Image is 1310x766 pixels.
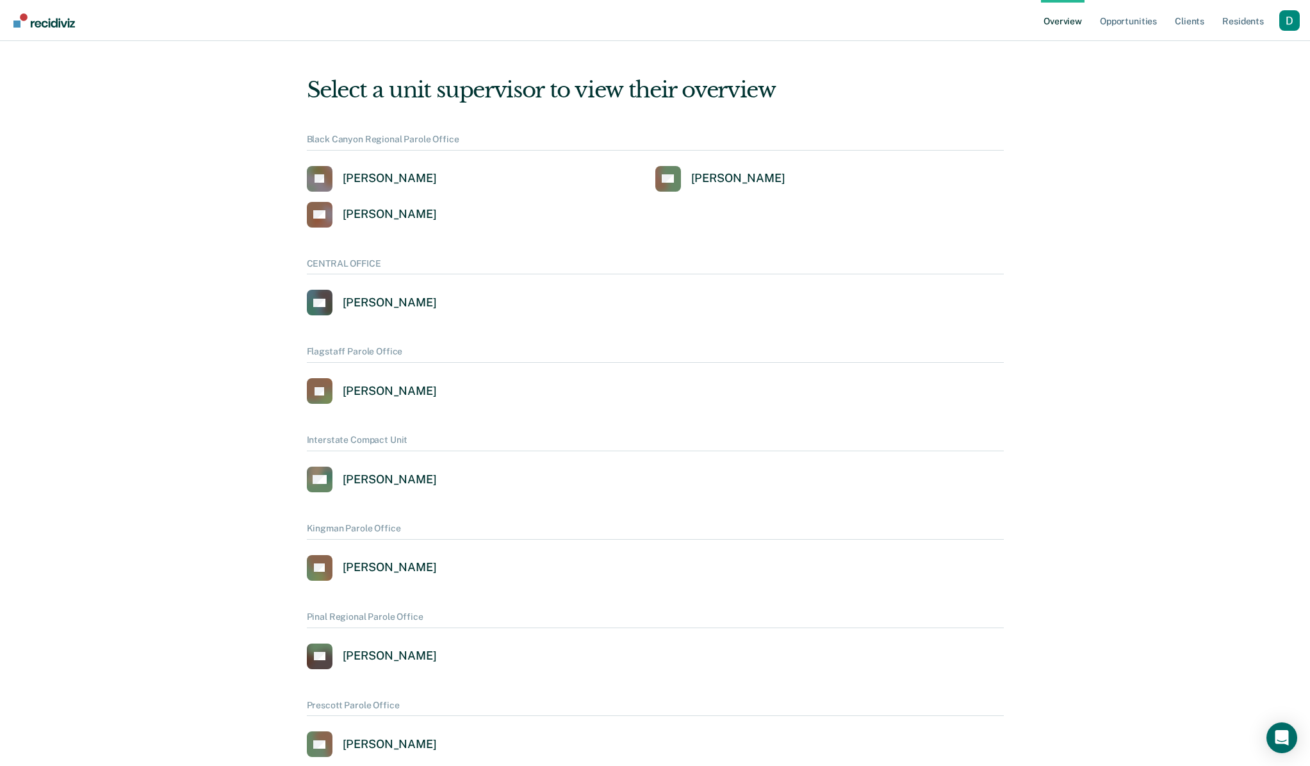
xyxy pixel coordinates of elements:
[307,77,1004,103] div: Select a unit supervisor to view their overview
[307,644,437,669] a: [PERSON_NAME]
[655,166,785,192] a: [PERSON_NAME]
[307,290,437,315] a: [PERSON_NAME]
[343,207,437,222] div: [PERSON_NAME]
[13,13,75,28] img: Recidiviz
[343,171,437,186] div: [PERSON_NAME]
[343,296,437,310] div: [PERSON_NAME]
[307,731,437,757] a: [PERSON_NAME]
[343,472,437,487] div: [PERSON_NAME]
[1266,722,1297,753] div: Open Intercom Messenger
[307,166,437,192] a: [PERSON_NAME]
[343,737,437,752] div: [PERSON_NAME]
[307,378,437,404] a: [PERSON_NAME]
[307,555,437,581] a: [PERSON_NAME]
[307,700,1004,717] div: Prescott Parole Office
[343,649,437,663] div: [PERSON_NAME]
[307,467,437,492] a: [PERSON_NAME]
[307,612,1004,628] div: Pinal Regional Parole Office
[307,346,1004,363] div: Flagstaff Parole Office
[307,435,1004,451] div: Interstate Compact Unit
[1279,10,1300,31] button: Profile dropdown button
[307,134,1004,151] div: Black Canyon Regional Parole Office
[343,560,437,575] div: [PERSON_NAME]
[343,384,437,399] div: [PERSON_NAME]
[307,258,1004,275] div: CENTRAL OFFICE
[307,202,437,228] a: [PERSON_NAME]
[307,523,1004,540] div: Kingman Parole Office
[691,171,785,186] div: [PERSON_NAME]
